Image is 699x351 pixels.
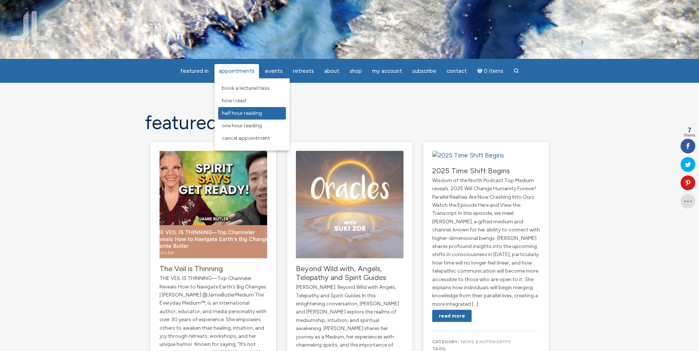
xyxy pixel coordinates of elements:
[368,64,406,78] a: My Account
[412,68,436,74] span: Subscribe
[145,112,554,133] h1: featured in
[484,68,503,74] span: 0 items
[473,63,508,78] a: Cart0 items
[222,97,246,104] span: How I Read
[180,68,209,74] span: featured in
[218,95,286,107] a: How I Read
[345,64,366,78] a: Shop
[218,82,286,95] a: Book a Lecture/Class
[408,64,441,78] a: Subscribe
[293,68,314,74] span: Retreats
[432,177,540,309] p: Wisdom of the North Podcast Top Medium reveals: 2025 Will Change Humanity Forever! Parallel Realt...
[160,264,223,273] a: The Veil is Thinning
[442,64,471,78] a: Contact
[477,68,484,74] i: Cart
[218,107,286,120] a: Half Hour Reading
[320,64,344,78] a: About
[296,151,403,258] img: Beyond Wild with, Angels, Telepathy and Spirit Guides
[222,123,262,129] span: One Hour Reading
[218,132,286,145] a: Cancel Appointment
[684,134,695,137] span: Shares
[219,68,255,74] span: Appointments
[461,339,511,344] a: News & Noteworthy
[222,85,270,91] span: Book a Lecture/Class
[432,339,459,344] b: Category:
[432,310,472,322] a: Read More
[432,166,510,175] a: 2025 Time Shift Begins
[214,64,259,78] a: Appointments
[222,135,270,141] span: Cancel Appointment
[160,151,267,258] img: The Veil is Thinning
[324,68,339,74] span: About
[265,68,283,74] span: Events
[684,127,695,134] span: 7
[372,68,402,74] span: My Account
[289,64,318,78] a: Retreats
[176,64,213,78] a: featured in
[218,120,286,132] a: One Hour Reading
[261,64,287,78] a: Events
[296,264,386,282] a: Beyond Wild with, Angels, Telepathy and Spirit Guides
[447,68,467,74] span: Contact
[11,11,53,40] img: Jamie Butler. The Everyday Medium
[222,110,262,116] span: Half Hour Reading
[350,68,362,74] span: Shop
[432,151,504,160] img: 2025 Time Shift Begins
